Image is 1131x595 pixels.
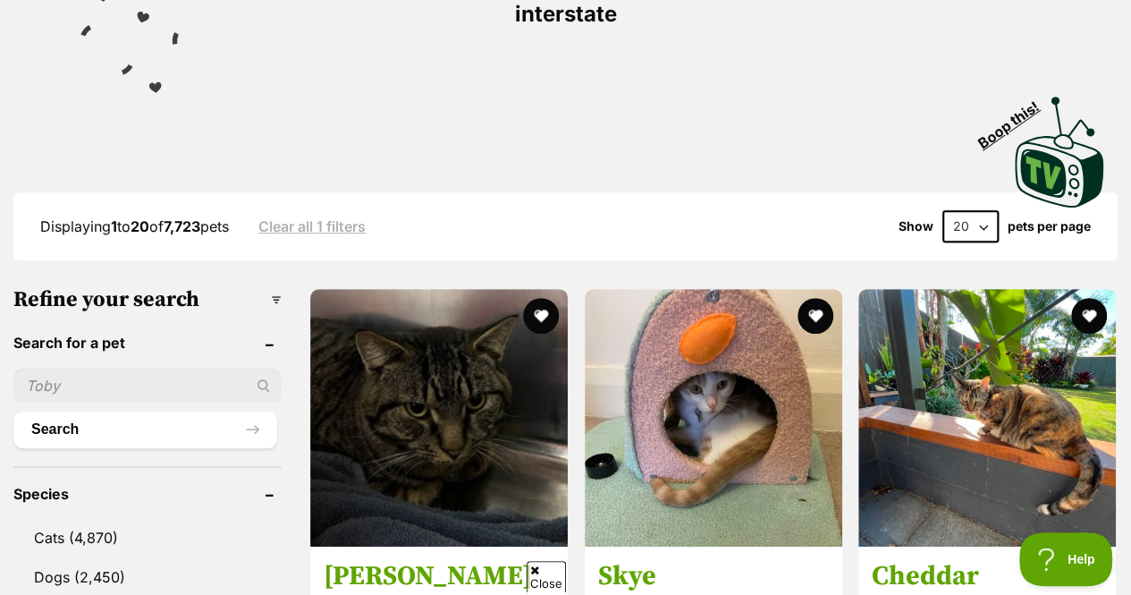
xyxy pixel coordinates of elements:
[131,217,149,235] strong: 20
[858,289,1116,547] img: Cheddar - Domestic Short Hair (DSH) Cat
[975,87,1057,151] span: Boop this!
[899,219,933,234] span: Show
[523,298,559,334] button: favourite
[40,217,229,235] span: Displaying to of pets
[13,335,282,351] header: Search for a pet
[258,218,366,234] a: Clear all 1 filters
[310,289,568,547] img: Chandler - Domestic Short Hair (DSH) Cat
[1071,298,1107,334] button: favourite
[1015,97,1104,208] img: PetRescue TV logo
[13,412,277,447] button: Search
[1019,532,1113,586] iframe: Help Scout Beacon - Open
[111,217,117,235] strong: 1
[324,560,554,594] h3: [PERSON_NAME]
[164,217,200,235] strong: 7,723
[598,560,829,594] h3: Skye
[13,519,282,557] a: Cats (4,870)
[1015,81,1104,211] a: Boop this!
[1008,219,1091,234] label: pets per page
[797,298,832,334] button: favourite
[872,560,1102,594] h3: Cheddar
[13,486,282,502] header: Species
[13,369,282,403] input: Toby
[527,561,566,592] span: Close
[585,289,842,547] img: Skye - Domestic Short Hair (DSH) Cat
[13,287,282,312] h3: Refine your search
